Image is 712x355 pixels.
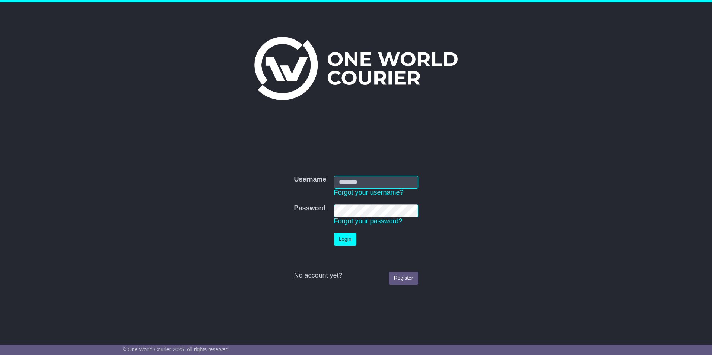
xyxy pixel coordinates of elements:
button: Login [334,233,356,246]
label: Username [294,176,326,184]
a: Forgot your password? [334,217,403,225]
img: One World [254,37,458,100]
a: Register [389,272,418,285]
span: © One World Courier 2025. All rights reserved. [123,346,230,352]
label: Password [294,204,325,212]
a: Forgot your username? [334,189,404,196]
div: No account yet? [294,272,418,280]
